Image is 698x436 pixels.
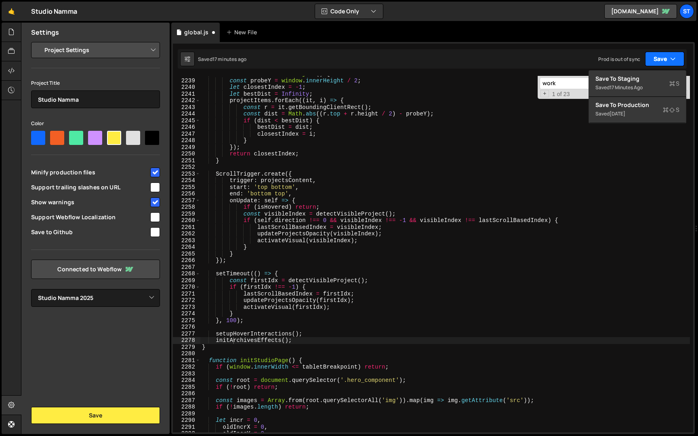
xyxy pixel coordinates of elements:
[173,117,200,124] div: 2245
[173,397,200,404] div: 2287
[173,184,200,191] div: 2255
[173,197,200,204] div: 2257
[31,168,149,176] span: Minify production files
[173,364,200,371] div: 2282
[589,97,686,123] button: Save to ProductionS Saved[DATE]
[173,157,200,164] div: 2251
[173,411,200,417] div: 2289
[173,224,200,231] div: 2261
[173,151,200,157] div: 2250
[173,337,200,344] div: 2278
[31,6,77,16] div: Studio Namma
[595,83,679,92] div: Saved
[610,110,625,117] div: [DATE]
[610,84,643,91] div: 17 minutes ago
[31,79,60,87] label: Project Title
[173,84,200,91] div: 2240
[663,106,679,114] span: S
[212,56,246,63] div: 17 minutes ago
[645,52,684,66] button: Save
[173,404,200,411] div: 2288
[173,171,200,178] div: 2253
[31,28,59,37] h2: Settings
[173,111,200,117] div: 2244
[184,28,208,36] div: global.js
[173,131,200,138] div: 2247
[173,237,200,244] div: 2263
[173,310,200,317] div: 2274
[173,304,200,311] div: 2273
[595,75,679,83] div: Save to Staging
[173,244,200,251] div: 2264
[604,4,677,19] a: [DOMAIN_NAME]
[173,344,200,351] div: 2279
[173,104,200,111] div: 2243
[31,183,149,191] span: Support trailing slashes on URL
[173,177,200,184] div: 2254
[173,384,200,391] div: 2285
[589,71,686,97] button: Save to StagingS Saved17 minutes ago
[173,317,200,324] div: 2275
[31,213,149,221] span: Support Webflow Localization
[173,324,200,331] div: 2276
[31,407,160,424] button: Save
[2,2,21,21] a: 🤙
[173,78,200,84] div: 2239
[226,28,260,36] div: New File
[173,417,200,424] div: 2290
[173,124,200,131] div: 2246
[173,284,200,291] div: 2270
[173,350,200,357] div: 2280
[173,251,200,258] div: 2265
[173,357,200,364] div: 2281
[173,137,200,144] div: 2248
[198,56,246,63] div: Saved
[31,119,44,128] label: Color
[679,4,694,19] a: St
[173,144,200,151] div: 2249
[173,270,200,277] div: 2268
[173,424,200,431] div: 2291
[173,217,200,224] div: 2260
[173,371,200,377] div: 2283
[173,191,200,197] div: 2256
[173,91,200,98] div: 2241
[31,90,160,108] input: Project name
[173,377,200,384] div: 2284
[31,198,149,206] span: Show warnings
[315,4,383,19] button: Code Only
[173,97,200,104] div: 2242
[598,56,640,63] div: Prod is out of sync
[540,78,641,89] input: Search for
[173,331,200,337] div: 2277
[595,101,679,109] div: Save to Production
[173,231,200,237] div: 2262
[173,390,200,397] div: 2286
[173,264,200,271] div: 2267
[669,80,679,88] span: S
[595,109,679,119] div: Saved
[549,91,573,98] span: 1 of 23
[31,260,160,279] a: Connected to Webflow
[173,291,200,298] div: 2271
[31,228,149,236] span: Save to Github
[173,277,200,284] div: 2269
[173,204,200,211] div: 2258
[173,211,200,218] div: 2259
[173,297,200,304] div: 2272
[540,90,549,98] span: Toggle Replace mode
[173,257,200,264] div: 2266
[173,164,200,171] div: 2252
